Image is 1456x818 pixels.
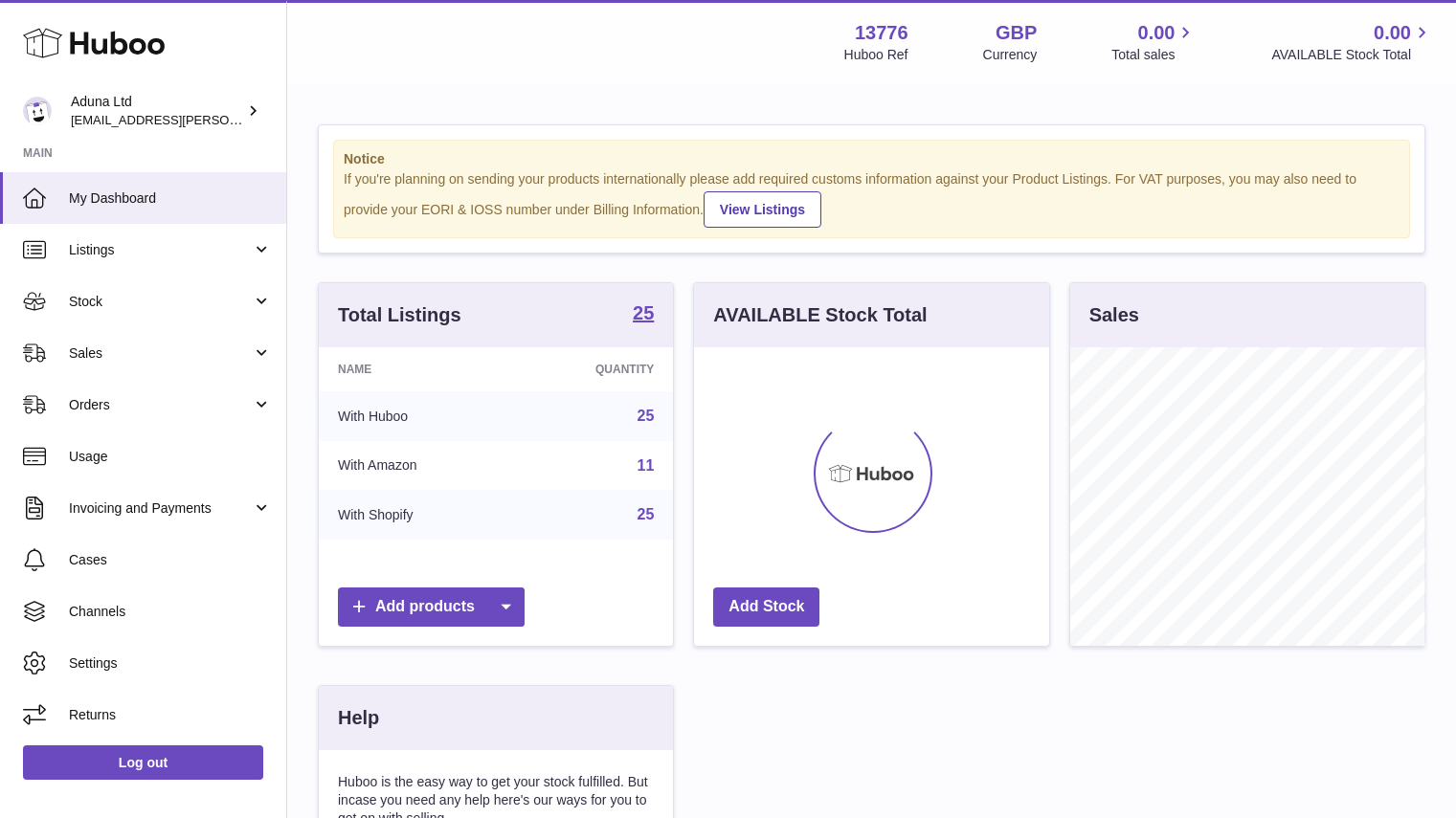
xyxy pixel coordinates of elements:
[638,457,655,474] a: 11
[71,93,243,129] div: Aduna Ltd
[633,303,654,322] strong: 25
[69,499,252,518] span: Invoicing and Payments
[338,302,461,328] h3: Total Listings
[713,302,927,328] h3: AVAILABLE Stock Total
[983,46,1038,64] div: Currency
[69,706,272,724] span: Returns
[638,408,655,424] a: 25
[844,46,908,64] div: Huboo Ref
[1271,20,1433,64] a: 0.00 AVAILABLE Stock Total
[344,150,1400,168] strong: Notice
[69,344,252,363] span: Sales
[338,705,379,731] h3: Help
[69,293,252,311] span: Stock
[1111,46,1197,64] span: Total sales
[69,189,272,208] span: My Dashboard
[23,97,52,125] img: deborahe.kamara@aduna.com
[1374,20,1411,46] span: 0.00
[638,506,655,522] a: 25
[69,396,252,414] span: Orders
[69,654,272,673] span: Settings
[338,587,525,627] a: Add products
[71,112,486,127] span: [EMAIL_ADDRESS][PERSON_NAME][PERSON_NAME][DOMAIN_NAME]
[23,745,263,780] a: Log out
[704,191,821,228] a: View Listings
[1111,20,1197,64] a: 0.00 Total sales
[69,241,252,259] span: Listings
[319,490,513,540] td: With Shopify
[513,347,674,391] th: Quantity
[633,303,654,326] a: 25
[69,603,272,621] span: Channels
[1089,302,1139,328] h3: Sales
[69,551,272,569] span: Cases
[319,347,513,391] th: Name
[319,441,513,491] td: With Amazon
[344,170,1400,228] div: If you're planning on sending your products internationally please add required customs informati...
[69,448,272,466] span: Usage
[319,391,513,441] td: With Huboo
[855,20,908,46] strong: 13776
[996,20,1037,46] strong: GBP
[1271,46,1433,64] span: AVAILABLE Stock Total
[1138,20,1176,46] span: 0.00
[713,587,819,627] a: Add Stock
